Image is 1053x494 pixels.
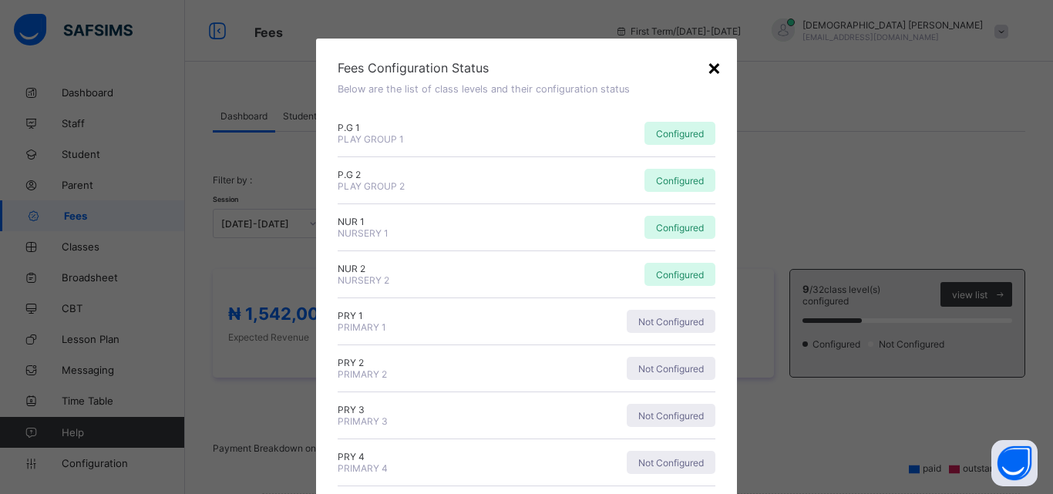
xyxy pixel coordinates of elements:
span: Not Configured [638,316,704,328]
span: Configured [656,128,704,139]
span: P.G 1 [338,122,523,133]
div: × [707,54,722,80]
span: Configured [656,222,704,234]
span: Not Configured [638,410,704,422]
span: Configured [656,175,704,187]
span: NUR 2 [338,263,523,274]
span: Not Configured [638,363,704,375]
span: PRIMARY 1 [338,321,386,333]
span: NURSERY 1 [338,227,389,239]
span: PRY 2 [338,357,523,368]
span: PLAY GROUP 2 [338,180,405,192]
span: PRY 3 [338,404,523,415]
span: PRY 4 [338,451,523,462]
span: Fees Configuration Status [338,60,715,76]
span: P.G 2 [338,169,523,180]
span: PLAY GROUP 1 [338,133,404,145]
span: PRY 1 [338,310,523,321]
span: Not Configured [638,457,704,469]
span: PRIMARY 2 [338,368,387,380]
span: NUR 1 [338,216,523,227]
span: Below are the list of class levels and their configuration status [338,83,630,95]
span: Configured [656,269,704,281]
span: PRIMARY 3 [338,415,388,427]
span: PRIMARY 4 [338,462,388,474]
span: NURSERY 2 [338,274,389,286]
button: Open asap [991,440,1038,486]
